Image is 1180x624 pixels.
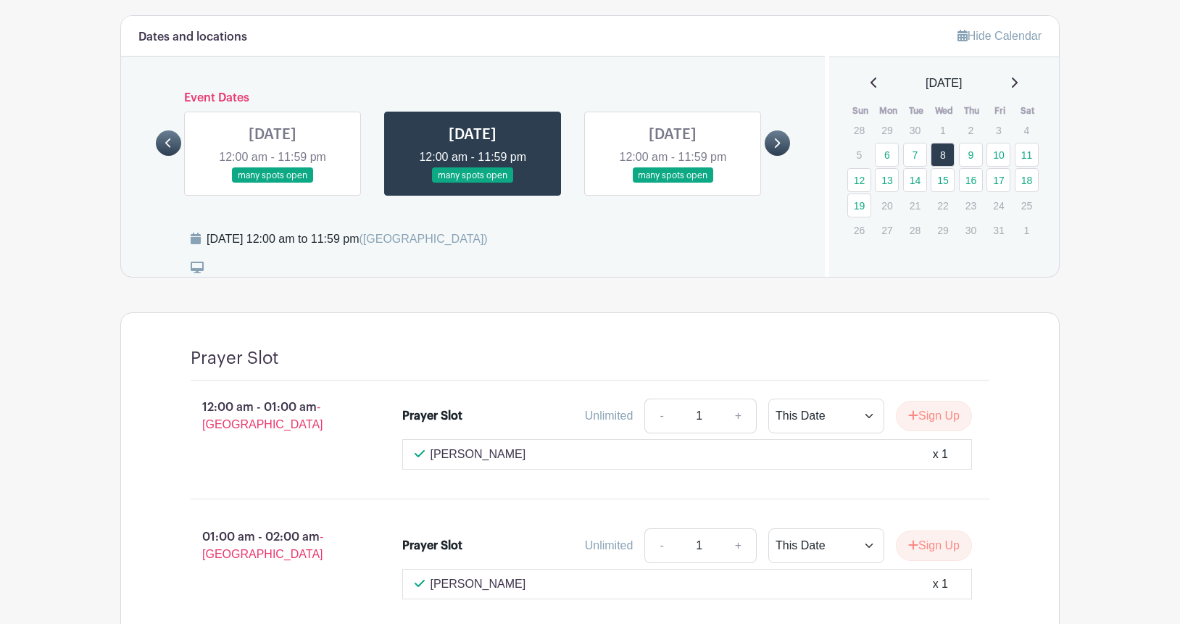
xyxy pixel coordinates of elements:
h6: Event Dates [181,91,765,105]
a: - [644,528,678,563]
a: 10 [986,143,1010,167]
span: [DATE] [926,75,962,92]
th: Tue [902,104,931,118]
a: 17 [986,168,1010,192]
a: + [720,528,757,563]
p: 5 [847,143,871,166]
p: [PERSON_NAME] [431,575,526,593]
a: Hide Calendar [957,30,1042,42]
a: 16 [959,168,983,192]
th: Sat [1014,104,1042,118]
div: Prayer Slot [402,537,462,554]
p: 28 [903,219,927,241]
a: 13 [875,168,899,192]
a: - [644,399,678,433]
p: 1 [1015,219,1039,241]
a: + [720,399,757,433]
a: 9 [959,143,983,167]
a: 8 [931,143,955,167]
a: 11 [1015,143,1039,167]
div: x 1 [933,446,948,463]
p: 22 [931,194,955,217]
p: 2 [959,119,983,141]
p: 27 [875,219,899,241]
button: Sign Up [896,531,972,561]
div: Unlimited [585,537,633,554]
div: Unlimited [585,407,633,425]
h4: Prayer Slot [191,348,279,369]
div: [DATE] 12:00 am to 11:59 pm [207,230,488,248]
p: 30 [903,119,927,141]
a: 7 [903,143,927,167]
th: Wed [930,104,958,118]
p: 29 [931,219,955,241]
p: 23 [959,194,983,217]
a: 12 [847,168,871,192]
p: 31 [986,219,1010,241]
th: Thu [958,104,986,118]
a: 6 [875,143,899,167]
p: 20 [875,194,899,217]
p: 21 [903,194,927,217]
div: Prayer Slot [402,407,462,425]
a: 15 [931,168,955,192]
p: 30 [959,219,983,241]
p: 24 [986,194,1010,217]
p: 26 [847,219,871,241]
button: Sign Up [896,401,972,431]
th: Fri [986,104,1014,118]
p: 01:00 am - 02:00 am [167,523,379,569]
a: 19 [847,194,871,217]
p: 4 [1015,119,1039,141]
p: 3 [986,119,1010,141]
span: ([GEOGRAPHIC_DATA]) [359,233,487,245]
p: [PERSON_NAME] [431,446,526,463]
p: 29 [875,119,899,141]
a: 14 [903,168,927,192]
th: Sun [847,104,875,118]
p: 25 [1015,194,1039,217]
a: 18 [1015,168,1039,192]
p: 1 [931,119,955,141]
h6: Dates and locations [138,30,247,44]
p: 12:00 am - 01:00 am [167,393,379,439]
th: Mon [874,104,902,118]
p: 28 [847,119,871,141]
div: x 1 [933,575,948,593]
